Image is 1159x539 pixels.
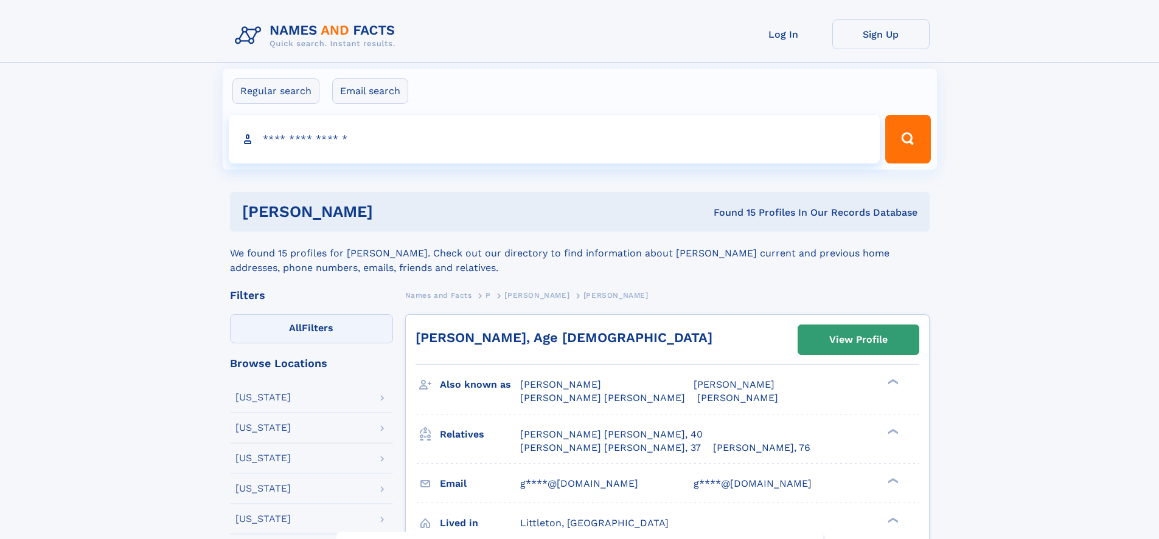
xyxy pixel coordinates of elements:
[440,513,520,534] h3: Lived in
[230,290,393,301] div: Filters
[229,115,880,163] input: search input
[232,78,319,104] label: Regular search
[440,424,520,445] h3: Relatives
[235,423,291,433] div: [US_STATE]
[583,291,649,300] span: [PERSON_NAME]
[242,204,543,219] h1: [PERSON_NAME]
[520,441,701,455] a: [PERSON_NAME] [PERSON_NAME], 37
[829,326,888,354] div: View Profile
[885,516,899,524] div: ❯
[735,19,832,49] a: Log In
[520,392,685,403] span: [PERSON_NAME] [PERSON_NAME]
[230,358,393,369] div: Browse Locations
[520,517,669,529] span: Littleton, [GEOGRAPHIC_DATA]
[486,291,491,300] span: P
[697,392,778,403] span: [PERSON_NAME]
[504,291,569,300] span: [PERSON_NAME]
[885,115,930,163] button: Search Button
[694,379,774,390] span: [PERSON_NAME]
[486,287,491,303] a: P
[520,428,703,441] a: [PERSON_NAME] [PERSON_NAME], 40
[885,427,899,435] div: ❯
[440,374,520,395] h3: Also known as
[230,314,393,343] label: Filters
[235,514,291,524] div: [US_STATE]
[332,78,408,104] label: Email search
[440,473,520,494] h3: Email
[543,206,917,219] div: Found 15 Profiles In Our Records Database
[520,379,601,390] span: [PERSON_NAME]
[230,19,405,52] img: Logo Names and Facts
[504,287,569,303] a: [PERSON_NAME]
[885,378,899,386] div: ❯
[230,232,930,275] div: We found 15 profiles for [PERSON_NAME]. Check out our directory to find information about [PERSON...
[416,330,712,345] a: [PERSON_NAME], Age [DEMOGRAPHIC_DATA]
[235,453,291,463] div: [US_STATE]
[289,322,302,334] span: All
[713,441,810,455] a: [PERSON_NAME], 76
[405,287,472,303] a: Names and Facts
[235,393,291,402] div: [US_STATE]
[885,476,899,484] div: ❯
[798,325,919,354] a: View Profile
[832,19,930,49] a: Sign Up
[235,484,291,493] div: [US_STATE]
